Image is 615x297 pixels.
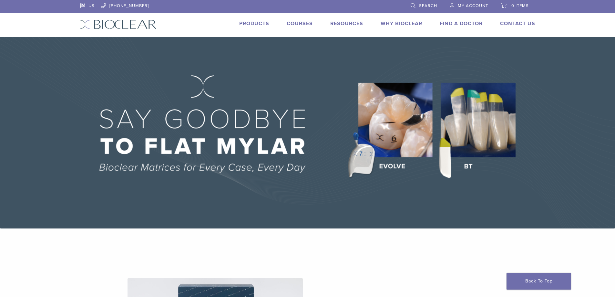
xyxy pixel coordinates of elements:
[80,20,157,29] img: Bioclear
[419,3,437,8] span: Search
[287,20,313,27] a: Courses
[440,20,483,27] a: Find A Doctor
[500,20,535,27] a: Contact Us
[381,20,422,27] a: Why Bioclear
[511,3,529,8] span: 0 items
[507,273,571,290] a: Back To Top
[239,20,269,27] a: Products
[330,20,363,27] a: Resources
[458,3,488,8] span: My Account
